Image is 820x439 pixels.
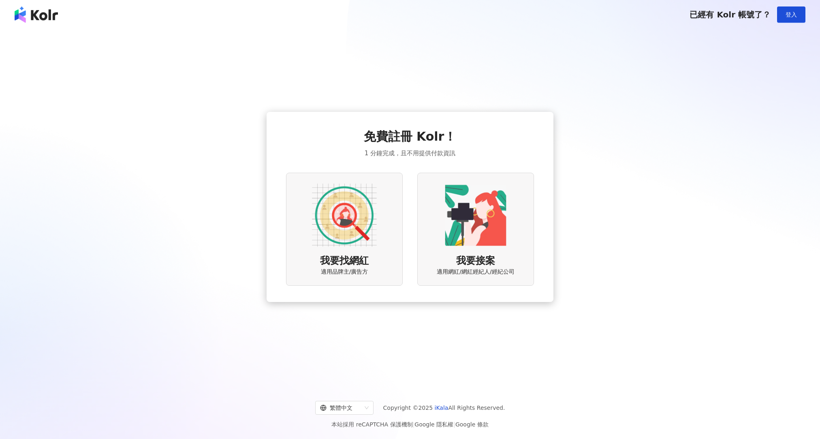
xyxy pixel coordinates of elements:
a: Google 條款 [455,421,489,428]
span: 已經有 Kolr 帳號了？ [690,10,771,19]
span: 適用品牌主/廣告方 [321,268,368,276]
span: 1 分鐘完成，且不用提供付款資訊 [365,148,455,158]
a: Google 隱私權 [414,421,453,428]
span: | [453,421,455,428]
span: 我要找網紅 [320,254,369,268]
span: Copyright © 2025 All Rights Reserved. [383,403,505,413]
button: 登入 [777,6,805,23]
img: KOL identity option [443,183,508,248]
img: logo [15,6,58,23]
div: 繁體中文 [320,401,361,414]
span: 免費註冊 Kolr！ [364,128,457,145]
span: 適用網紅/網紅經紀人/經紀公司 [437,268,514,276]
span: 我要接案 [456,254,495,268]
span: 登入 [786,11,797,18]
img: AD identity option [312,183,377,248]
span: 本站採用 reCAPTCHA 保護機制 [331,420,488,429]
span: | [413,421,415,428]
a: iKala [435,405,448,411]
